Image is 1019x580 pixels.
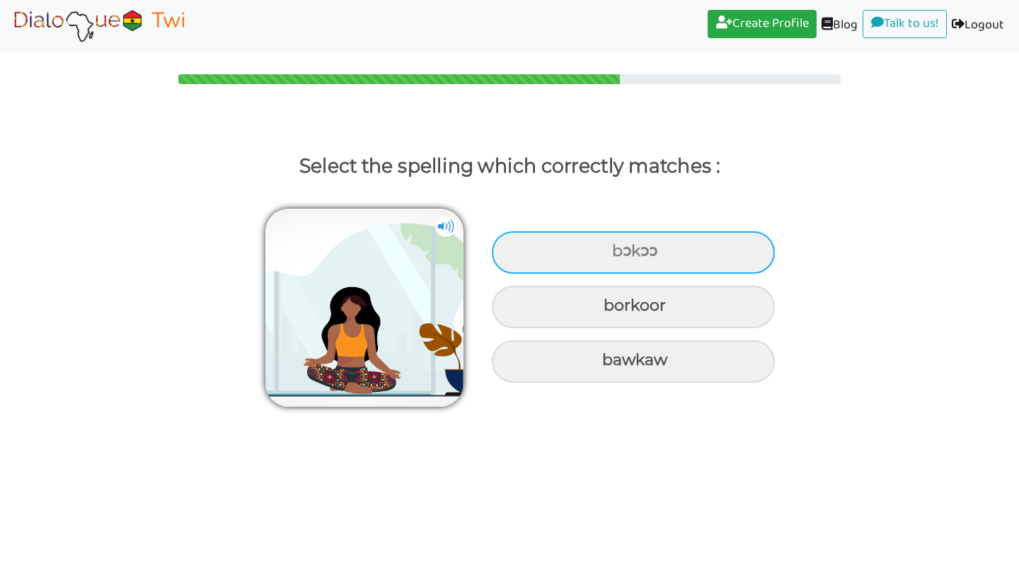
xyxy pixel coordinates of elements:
[435,216,456,237] img: cuNL5YgAAAABJRU5ErkJggg==
[10,8,188,43] img: Select Course Page
[947,10,1009,42] a: Logout
[708,10,817,38] a: Create Profile
[25,149,994,183] p: Select the spelling which correctly matches :
[265,209,464,407] img: yoga-calm-girl.png
[863,10,947,38] a: Talk to us!
[492,286,775,328] div: borkoor
[817,10,863,42] a: Blog
[492,231,775,274] div: bɔkɔɔ
[492,340,775,383] div: bawkaw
